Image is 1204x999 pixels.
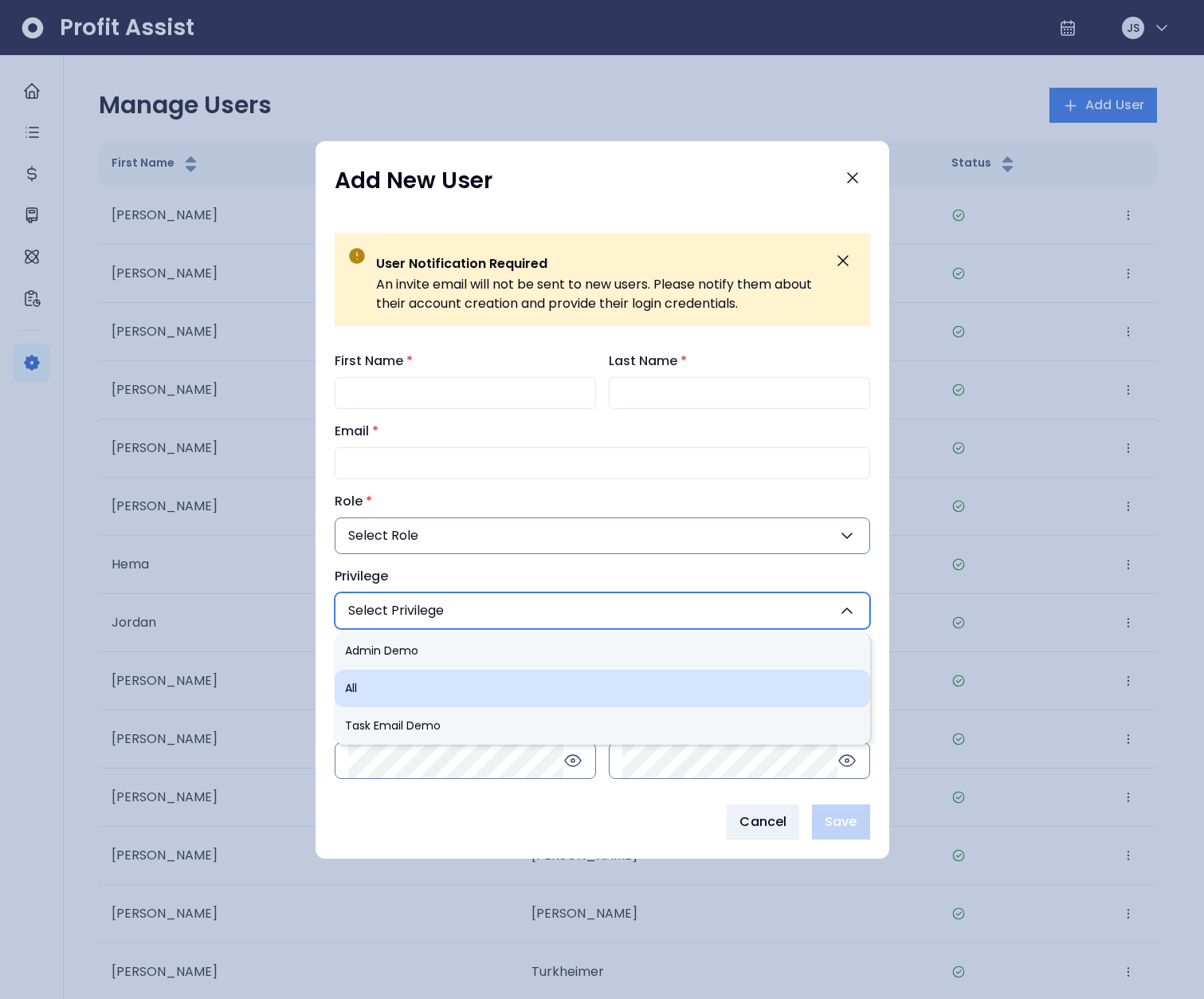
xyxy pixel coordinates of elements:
[335,492,861,511] label: Role
[335,670,870,707] li: All
[727,804,799,840] button: Cancel
[348,526,418,545] span: Select Role
[348,601,444,620] span: Select Privilege
[829,246,857,275] button: Dismiss
[376,275,819,313] p: An invite email will not be sent to new users. Please notify them about their account creation an...
[335,422,861,441] label: Email
[835,160,870,195] button: Close
[335,167,492,195] h1: Add New User
[335,567,861,586] label: Privilege
[812,804,869,840] button: Save
[739,812,786,832] span: Cancel
[335,632,870,670] li: Admin Demo
[609,352,861,371] label: Last Name
[335,707,870,745] li: Task Email Demo
[376,254,547,273] span: User Notification Required
[825,812,857,832] span: Save
[335,352,586,371] label: First Name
